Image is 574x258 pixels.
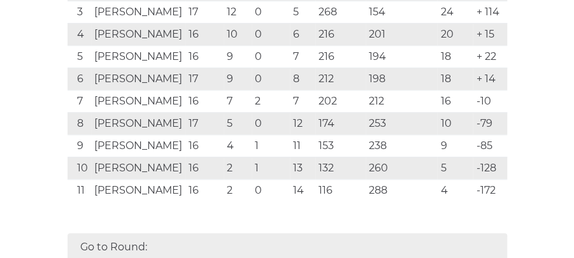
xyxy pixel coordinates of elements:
[224,157,252,179] td: 2
[185,68,224,90] td: 17
[437,23,473,45] td: 20
[252,68,290,90] td: 0
[473,134,506,157] td: -85
[91,179,185,201] td: [PERSON_NAME]
[224,179,252,201] td: 2
[315,90,366,112] td: 202
[437,112,473,134] td: 10
[437,68,473,90] td: 18
[91,157,185,179] td: [PERSON_NAME]
[290,112,315,134] td: 12
[185,23,224,45] td: 16
[290,90,315,112] td: 7
[437,157,473,179] td: 5
[437,90,473,112] td: 16
[185,45,224,68] td: 16
[68,179,91,201] td: 11
[252,23,290,45] td: 0
[224,68,252,90] td: 9
[473,157,506,179] td: -128
[68,134,91,157] td: 9
[68,23,91,45] td: 4
[224,112,252,134] td: 5
[315,68,366,90] td: 212
[366,134,437,157] td: 238
[290,23,315,45] td: 6
[185,1,224,23] td: 17
[185,179,224,201] td: 16
[252,112,290,134] td: 0
[185,157,224,179] td: 16
[68,1,91,23] td: 3
[290,179,315,201] td: 14
[290,134,315,157] td: 11
[68,157,91,179] td: 10
[473,1,506,23] td: + 114
[252,179,290,201] td: 0
[366,179,437,201] td: 288
[315,23,366,45] td: 216
[290,157,315,179] td: 13
[224,134,252,157] td: 4
[437,179,473,201] td: 4
[290,1,315,23] td: 5
[437,134,473,157] td: 9
[91,134,185,157] td: [PERSON_NAME]
[473,45,506,68] td: + 22
[68,112,91,134] td: 8
[315,134,366,157] td: 153
[252,45,290,68] td: 0
[224,23,252,45] td: 10
[224,1,252,23] td: 12
[290,45,315,68] td: 7
[366,23,437,45] td: 201
[315,179,366,201] td: 116
[68,68,91,90] td: 6
[366,45,437,68] td: 194
[315,112,366,134] td: 174
[366,90,437,112] td: 212
[252,157,290,179] td: 1
[68,90,91,112] td: 7
[252,134,290,157] td: 1
[366,68,437,90] td: 198
[68,45,91,68] td: 5
[185,90,224,112] td: 16
[366,157,437,179] td: 260
[366,1,437,23] td: 154
[91,1,185,23] td: [PERSON_NAME]
[91,112,185,134] td: [PERSON_NAME]
[91,45,185,68] td: [PERSON_NAME]
[91,68,185,90] td: [PERSON_NAME]
[437,1,473,23] td: 24
[224,45,252,68] td: 9
[290,68,315,90] td: 8
[473,68,506,90] td: + 14
[185,112,224,134] td: 17
[473,90,506,112] td: -10
[224,90,252,112] td: 7
[91,90,185,112] td: [PERSON_NAME]
[315,1,366,23] td: 268
[473,23,506,45] td: + 15
[366,112,437,134] td: 253
[315,45,366,68] td: 216
[437,45,473,68] td: 18
[185,134,224,157] td: 16
[252,1,290,23] td: 0
[252,90,290,112] td: 2
[473,179,506,201] td: -172
[91,23,185,45] td: [PERSON_NAME]
[315,157,366,179] td: 132
[473,112,506,134] td: -79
